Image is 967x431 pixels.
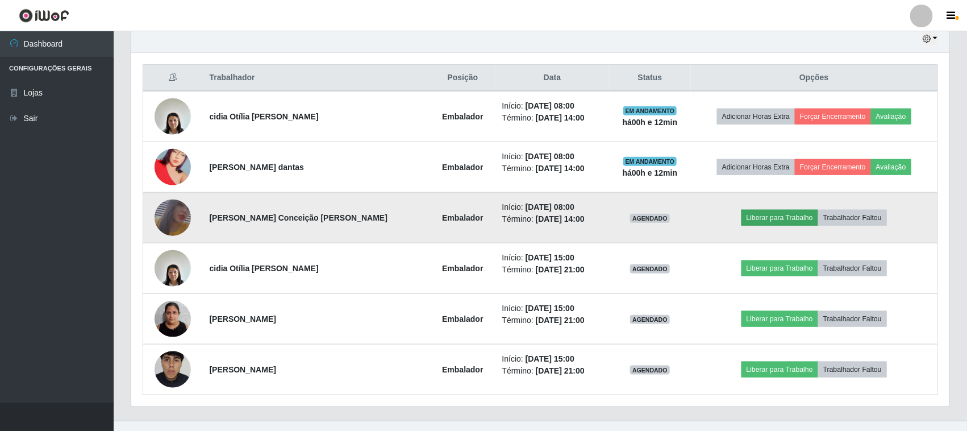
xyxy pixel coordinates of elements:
[526,304,574,313] time: [DATE] 15:00
[526,202,574,212] time: [DATE] 08:00
[741,260,818,276] button: Liberar para Trabalho
[442,163,483,172] strong: Embalador
[155,244,191,292] img: 1690487685999.jpeg
[741,210,818,226] button: Liberar para Trabalho
[741,362,818,378] button: Liberar para Trabalho
[502,365,603,377] li: Término:
[536,316,585,325] time: [DATE] 21:00
[623,118,678,127] strong: há 00 h e 12 min
[795,159,871,175] button: Forçar Encerramento
[536,366,585,375] time: [DATE] 21:00
[526,253,574,262] time: [DATE] 15:00
[210,163,304,172] strong: [PERSON_NAME] dantas
[502,353,603,365] li: Início:
[155,135,191,200] img: 1718807119279.jpeg
[442,213,483,222] strong: Embalador
[741,311,818,327] button: Liberar para Trabalho
[630,264,670,273] span: AGENDADO
[630,315,670,324] span: AGENDADO
[818,210,887,226] button: Trabalhador Faltou
[430,65,495,92] th: Posição
[442,112,483,121] strong: Embalador
[691,65,938,92] th: Opções
[536,214,585,223] time: [DATE] 14:00
[19,9,69,23] img: CoreUI Logo
[871,109,911,125] button: Avaliação
[155,329,191,410] img: 1733491183363.jpeg
[526,354,574,363] time: [DATE] 15:00
[442,314,483,324] strong: Embalador
[536,164,585,173] time: [DATE] 14:00
[502,302,603,314] li: Início:
[155,92,191,140] img: 1690487685999.jpeg
[630,214,670,223] span: AGENDADO
[502,112,603,124] li: Término:
[502,201,603,213] li: Início:
[210,314,276,324] strong: [PERSON_NAME]
[526,152,574,161] time: [DATE] 08:00
[495,65,610,92] th: Data
[630,366,670,375] span: AGENDADO
[210,112,319,121] strong: cidia Otília [PERSON_NAME]
[818,311,887,327] button: Trabalhador Faltou
[210,213,388,222] strong: [PERSON_NAME] Conceição [PERSON_NAME]
[203,65,431,92] th: Trabalhador
[210,365,276,374] strong: [PERSON_NAME]
[610,65,691,92] th: Status
[502,151,603,163] li: Início:
[502,213,603,225] li: Término:
[871,159,911,175] button: Avaliação
[795,109,871,125] button: Forçar Encerramento
[210,264,319,273] strong: cidia Otília [PERSON_NAME]
[818,362,887,378] button: Trabalhador Faltou
[155,295,191,343] img: 1700330584258.jpeg
[526,101,574,110] time: [DATE] 08:00
[623,157,677,166] span: EM ANDAMENTO
[155,192,191,244] img: 1755485797079.jpeg
[717,159,795,175] button: Adicionar Horas Extra
[623,168,678,177] strong: há 00 h e 12 min
[536,265,585,274] time: [DATE] 21:00
[502,314,603,326] li: Término:
[502,264,603,276] li: Término:
[442,264,483,273] strong: Embalador
[818,260,887,276] button: Trabalhador Faltou
[717,109,795,125] button: Adicionar Horas Extra
[502,100,603,112] li: Início:
[536,113,585,122] time: [DATE] 14:00
[442,365,483,374] strong: Embalador
[502,163,603,175] li: Término:
[623,106,677,115] span: EM ANDAMENTO
[502,252,603,264] li: Início:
